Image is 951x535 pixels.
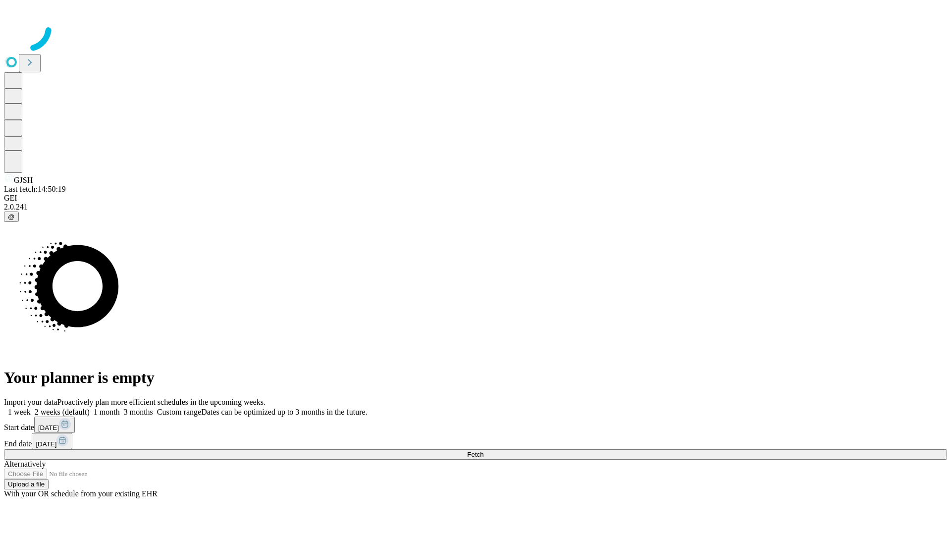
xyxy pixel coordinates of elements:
[38,424,59,431] span: [DATE]
[36,440,56,448] span: [DATE]
[4,449,947,460] button: Fetch
[4,460,46,468] span: Alternatively
[201,408,367,416] span: Dates can be optimized up to 3 months in the future.
[4,185,66,193] span: Last fetch: 14:50:19
[4,369,947,387] h1: Your planner is empty
[4,203,947,212] div: 2.0.241
[8,213,15,220] span: @
[14,176,33,184] span: GJSH
[4,479,49,489] button: Upload a file
[8,408,31,416] span: 1 week
[467,451,483,458] span: Fetch
[57,398,265,406] span: Proactively plan more efficient schedules in the upcoming weeks.
[4,433,947,449] div: End date
[94,408,120,416] span: 1 month
[157,408,201,416] span: Custom range
[34,417,75,433] button: [DATE]
[4,398,57,406] span: Import your data
[124,408,153,416] span: 3 months
[32,433,72,449] button: [DATE]
[35,408,90,416] span: 2 weeks (default)
[4,212,19,222] button: @
[4,194,947,203] div: GEI
[4,417,947,433] div: Start date
[4,489,158,498] span: With your OR schedule from your existing EHR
